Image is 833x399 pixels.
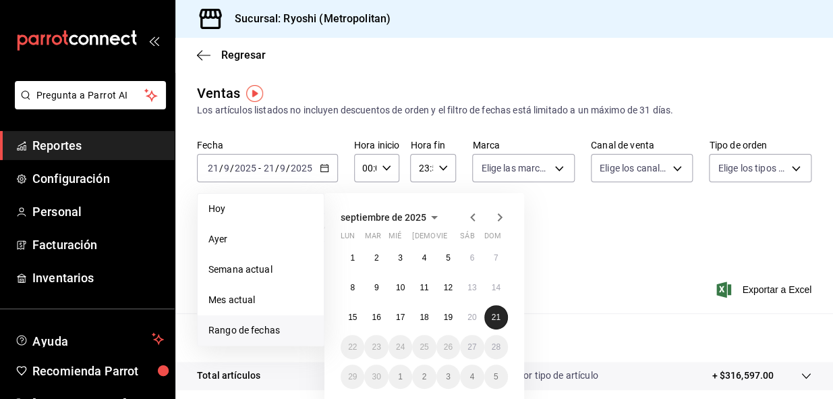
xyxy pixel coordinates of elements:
abbr: 10 de septiembre de 2025 [396,283,405,292]
span: Inventarios [32,269,164,287]
abbr: 21 de septiembre de 2025 [492,313,500,322]
abbr: miércoles [389,232,401,246]
abbr: 3 de septiembre de 2025 [398,253,403,263]
button: 27 de septiembre de 2025 [460,335,484,359]
button: Exportar a Excel [719,282,811,298]
button: 25 de septiembre de 2025 [412,335,436,359]
abbr: 13 de septiembre de 2025 [467,283,476,292]
abbr: 2 de septiembre de 2025 [374,253,379,263]
abbr: 15 de septiembre de 2025 [348,313,357,322]
span: Personal [32,203,164,221]
button: 5 de septiembre de 2025 [436,246,460,270]
abbr: 5 de octubre de 2025 [494,372,498,381]
input: ---- [234,163,257,174]
input: -- [279,163,286,174]
button: 2 de septiembre de 2025 [364,246,388,270]
button: 21 de septiembre de 2025 [484,305,508,329]
span: Pregunta a Parrot AI [36,88,145,103]
div: Ventas [197,83,240,103]
label: Tipo de orden [709,140,811,150]
input: -- [262,163,275,174]
abbr: 28 de septiembre de 2025 [492,342,500,352]
span: - [258,163,261,174]
button: 29 de septiembre de 2025 [341,365,364,389]
abbr: 19 de septiembre de 2025 [444,313,453,322]
abbr: 1 de septiembre de 2025 [350,253,355,263]
button: 20 de septiembre de 2025 [460,305,484,329]
button: 4 de octubre de 2025 [460,365,484,389]
abbr: 25 de septiembre de 2025 [420,342,428,352]
span: Facturación [32,236,164,254]
abbr: 26 de septiembre de 2025 [444,342,453,352]
span: Elige los tipos de orden [718,161,786,175]
button: 17 de septiembre de 2025 [389,305,412,329]
span: Recomienda Parrot [32,362,164,380]
input: ---- [290,163,313,174]
abbr: 27 de septiembre de 2025 [467,342,476,352]
button: 26 de septiembre de 2025 [436,335,460,359]
abbr: 18 de septiembre de 2025 [420,313,428,322]
a: Pregunta a Parrot AI [9,98,166,112]
button: Regresar [197,49,266,61]
button: 2 de octubre de 2025 [412,365,436,389]
abbr: 12 de septiembre de 2025 [444,283,453,292]
span: Ayer [208,232,313,246]
abbr: 20 de septiembre de 2025 [467,313,476,322]
button: 23 de septiembre de 2025 [364,335,388,359]
button: 3 de octubre de 2025 [436,365,460,389]
button: 1 de septiembre de 2025 [341,246,364,270]
abbr: 11 de septiembre de 2025 [420,283,428,292]
button: 8 de septiembre de 2025 [341,275,364,300]
p: + $316,597.00 [712,369,774,383]
input: -- [223,163,230,174]
abbr: martes [364,232,380,246]
span: Elige las marcas [481,161,550,175]
button: 7 de septiembre de 2025 [484,246,508,270]
abbr: 8 de septiembre de 2025 [350,283,355,292]
button: 6 de septiembre de 2025 [460,246,484,270]
span: / [286,163,290,174]
span: Mes actual [208,293,313,307]
label: Marca [472,140,575,150]
abbr: 1 de octubre de 2025 [398,372,403,381]
abbr: 23 de septiembre de 2025 [372,342,380,352]
span: / [219,163,223,174]
abbr: lunes [341,232,355,246]
button: Tooltip marker [246,85,263,102]
abbr: 7 de septiembre de 2025 [494,253,498,263]
p: Total artículos [197,369,260,383]
abbr: 2 de octubre de 2025 [422,372,427,381]
span: Elige los canales de venta [600,161,668,175]
button: 24 de septiembre de 2025 [389,335,412,359]
button: 5 de octubre de 2025 [484,365,508,389]
span: / [230,163,234,174]
abbr: 22 de septiembre de 2025 [348,342,357,352]
label: Hora inicio [354,140,400,150]
button: 13 de septiembre de 2025 [460,275,484,300]
button: 14 de septiembre de 2025 [484,275,508,300]
abbr: 4 de septiembre de 2025 [422,253,427,263]
button: 15 de septiembre de 2025 [341,305,364,329]
label: Canal de venta [591,140,693,150]
button: septiembre de 2025 [341,209,442,225]
h3: Sucursal: Ryoshi (Metropolitan) [224,11,391,27]
button: 18 de septiembre de 2025 [412,305,436,329]
button: 30 de septiembre de 2025 [364,365,388,389]
button: 28 de septiembre de 2025 [484,335,508,359]
button: 10 de septiembre de 2025 [389,275,412,300]
abbr: sábado [460,232,474,246]
span: Semana actual [208,263,313,277]
label: Hora fin [410,140,456,150]
button: 19 de septiembre de 2025 [436,305,460,329]
span: Configuración [32,169,164,188]
abbr: 4 de octubre de 2025 [469,372,474,381]
button: 9 de septiembre de 2025 [364,275,388,300]
abbr: 24 de septiembre de 2025 [396,342,405,352]
button: 22 de septiembre de 2025 [341,335,364,359]
input: -- [207,163,219,174]
abbr: 3 de octubre de 2025 [446,372,451,381]
span: Reportes [32,136,164,155]
abbr: 6 de septiembre de 2025 [469,253,474,263]
abbr: jueves [412,232,492,246]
